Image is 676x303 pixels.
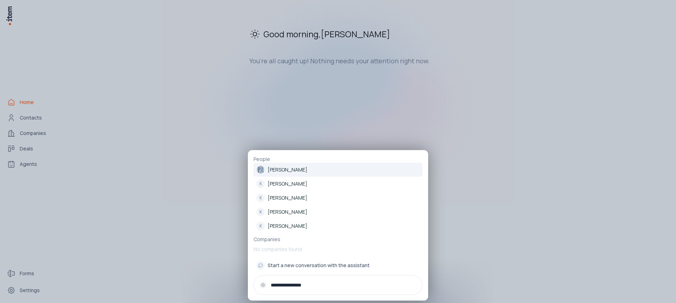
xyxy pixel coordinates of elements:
p: [PERSON_NAME] [268,166,307,173]
a: K[PERSON_NAME] [254,219,423,233]
div: K [256,222,265,230]
a: K[PERSON_NAME] [254,191,423,205]
p: [PERSON_NAME] [268,180,307,187]
p: [PERSON_NAME] [268,194,307,201]
span: Start a new conversation with the assistant [268,262,370,269]
p: [PERSON_NAME] [268,223,307,230]
div: K [256,180,265,188]
a: K[PERSON_NAME] [254,205,423,219]
div: K [256,208,265,216]
a: [PERSON_NAME] [254,163,423,177]
button: Start a new conversation with the assistant [254,258,423,272]
img: Katrina Ferracane [256,166,265,174]
div: K [256,194,265,202]
p: Companies [254,236,423,243]
a: K[PERSON_NAME] [254,177,423,191]
p: No companies found [254,243,423,256]
p: People [254,156,423,163]
div: PeopleKatrina Ferracane[PERSON_NAME]K[PERSON_NAME]K[PERSON_NAME]K[PERSON_NAME]K[PERSON_NAME]Compa... [248,150,428,301]
p: [PERSON_NAME] [268,208,307,215]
